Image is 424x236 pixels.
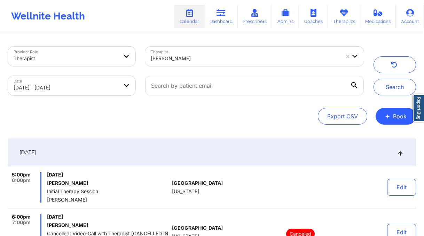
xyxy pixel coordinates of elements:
button: +Book [376,108,416,125]
button: Export CSV [318,108,367,125]
span: 5:00pm [12,172,31,178]
span: [DATE] [19,149,36,156]
div: Therapist [14,51,118,66]
span: + [385,114,390,118]
button: Edit [387,179,416,196]
span: [DATE] [47,172,169,178]
span: [GEOGRAPHIC_DATA] [172,180,223,186]
span: [DATE] [47,214,169,220]
span: [US_STATE] [172,189,199,194]
a: Coaches [299,5,328,28]
a: Prescribers [238,5,272,28]
input: Search by patient email [145,76,364,95]
span: 6:00pm [12,214,31,220]
span: [PERSON_NAME] [47,197,169,203]
a: Account [396,5,424,28]
a: Admins [272,5,299,28]
span: [GEOGRAPHIC_DATA] [172,225,223,231]
div: [DATE] - [DATE] [14,80,118,95]
a: Calendar [174,5,204,28]
div: [PERSON_NAME] [151,51,340,66]
a: Therapists [328,5,360,28]
a: Report Bug [413,94,424,122]
span: 6:00pm [12,178,31,183]
span: 7:00pm [12,220,31,225]
a: Dashboard [204,5,238,28]
span: Initial Therapy Session [47,189,169,194]
h6: [PERSON_NAME] [47,222,169,228]
a: Medications [360,5,396,28]
button: Search [374,79,416,95]
h6: [PERSON_NAME] [47,180,169,186]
